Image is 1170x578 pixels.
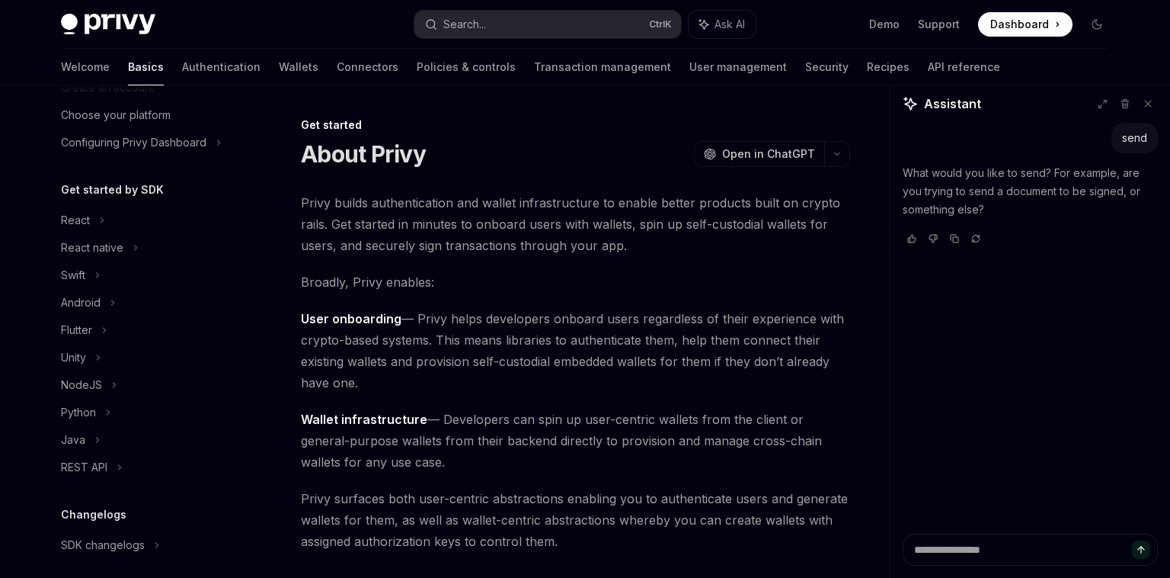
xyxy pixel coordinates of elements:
[301,308,850,393] span: — Privy helps developers onboard users regardless of their experience with crypto-based systems. ...
[61,294,101,312] div: Android
[61,536,145,554] div: SDK changelogs
[279,49,318,85] a: Wallets
[714,17,745,32] span: Ask AI
[301,409,850,473] span: — Developers can spin up user-centric wallets from the client or general-purpose wallets from the...
[61,49,110,85] a: Welcome
[61,403,96,422] div: Python
[918,17,960,32] a: Support
[869,17,900,32] a: Demo
[694,141,824,167] button: Open in ChatGPT
[61,506,126,524] h5: Changelogs
[128,49,164,85] a: Basics
[689,49,787,85] a: User management
[301,412,427,427] strong: Wallet infrastructure
[443,15,486,34] div: Search...
[301,311,401,326] strong: User onboarding
[928,49,1000,85] a: API reference
[61,321,92,339] div: Flutter
[301,488,850,552] span: Privy surfaces both user-centric abstractions enabling you to authenticate users and generate wal...
[805,49,849,85] a: Security
[534,49,671,85] a: Transaction management
[61,239,123,257] div: React native
[61,14,155,35] img: dark logo
[924,95,981,113] span: Assistant
[1085,12,1109,37] button: Toggle dark mode
[414,11,681,38] button: Search...CtrlK
[61,348,86,367] div: Unity
[722,146,815,162] span: Open in ChatGPT
[61,211,90,230] div: React
[903,164,1158,219] p: What would you like to send? For example, are you trying to send a document to be signed, or some...
[301,192,850,256] span: Privy builds authentication and wallet infrastructure to enable better products built on crypto r...
[49,101,244,129] a: Choose your platform
[301,117,850,133] div: Get started
[1132,541,1150,559] button: Send message
[61,458,107,477] div: REST API
[301,140,426,168] h1: About Privy
[61,181,164,199] h5: Get started by SDK
[182,49,261,85] a: Authentication
[61,431,85,449] div: Java
[417,49,516,85] a: Policies & controls
[867,49,909,85] a: Recipes
[689,11,756,38] button: Ask AI
[61,266,85,284] div: Swift
[301,271,850,293] span: Broadly, Privy enables:
[978,12,1072,37] a: Dashboard
[1122,130,1147,146] div: send
[61,133,206,152] div: Configuring Privy Dashboard
[337,49,398,85] a: Connectors
[61,376,102,394] div: NodeJS
[990,17,1049,32] span: Dashboard
[649,18,672,31] span: Ctrl K
[61,106,171,124] div: Choose your platform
